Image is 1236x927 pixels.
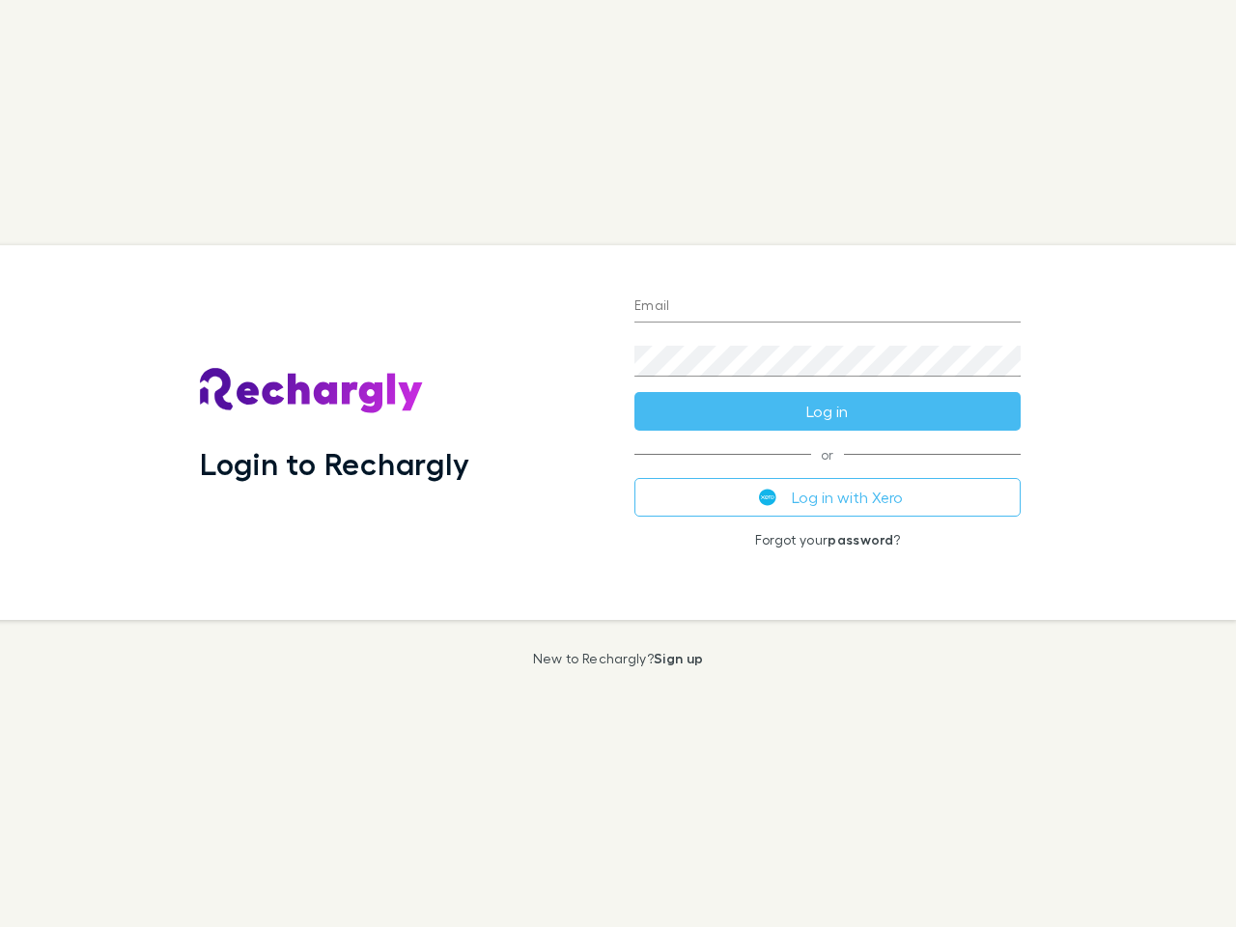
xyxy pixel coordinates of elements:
button: Log in [634,392,1021,431]
a: Sign up [654,650,703,666]
button: Log in with Xero [634,478,1021,517]
a: password [828,531,893,548]
span: or [634,454,1021,455]
img: Rechargly's Logo [200,368,424,414]
img: Xero's logo [759,489,776,506]
h1: Login to Rechargly [200,445,469,482]
p: Forgot your ? [634,532,1021,548]
p: New to Rechargly? [533,651,704,666]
